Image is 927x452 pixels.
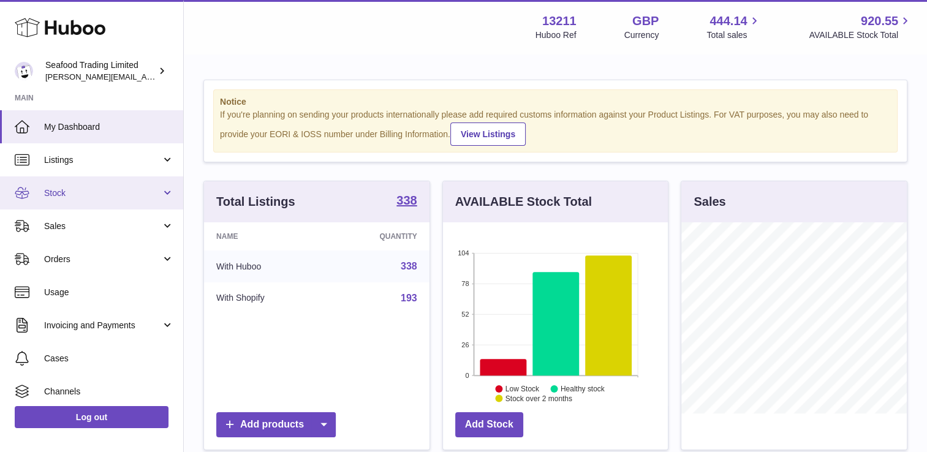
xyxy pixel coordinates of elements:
span: AVAILABLE Stock Total [809,29,912,41]
text: Healthy stock [561,385,605,393]
a: 338 [401,261,417,271]
a: Add Stock [455,412,523,437]
strong: GBP [632,13,659,29]
a: 193 [401,293,417,303]
img: nathaniellynch@rickstein.com [15,62,33,80]
strong: 338 [396,194,417,206]
a: 444.14 Total sales [706,13,761,41]
text: Stock over 2 months [505,394,572,403]
span: 920.55 [861,13,898,29]
h3: Sales [694,194,725,210]
a: View Listings [450,122,526,146]
td: With Shopify [204,282,325,314]
th: Quantity [325,222,429,250]
td: With Huboo [204,250,325,282]
div: Currency [624,29,659,41]
span: Usage [44,287,174,298]
span: 444.14 [709,13,747,29]
a: Log out [15,406,168,428]
span: My Dashboard [44,121,174,133]
text: 78 [461,280,469,287]
span: Stock [44,187,161,199]
h3: Total Listings [216,194,295,210]
span: Cases [44,353,174,364]
span: [PERSON_NAME][EMAIL_ADDRESS][DOMAIN_NAME] [45,72,246,81]
a: 338 [396,194,417,209]
text: 104 [458,249,469,257]
strong: Notice [220,96,891,108]
div: If you're planning on sending your products internationally please add required customs informati... [220,109,891,146]
span: Channels [44,386,174,397]
a: 920.55 AVAILABLE Stock Total [809,13,912,41]
div: Seafood Trading Limited [45,59,156,83]
text: 26 [461,341,469,348]
text: 0 [465,372,469,379]
th: Name [204,222,325,250]
h3: AVAILABLE Stock Total [455,194,592,210]
text: 52 [461,311,469,318]
span: Total sales [706,29,761,41]
span: Orders [44,254,161,265]
strong: 13211 [542,13,577,29]
span: Listings [44,154,161,166]
a: Add products [216,412,336,437]
span: Invoicing and Payments [44,320,161,331]
text: Low Stock [505,385,540,393]
div: Huboo Ref [535,29,577,41]
span: Sales [44,220,161,232]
